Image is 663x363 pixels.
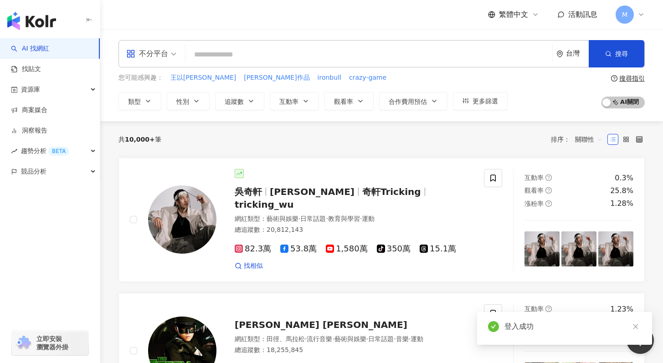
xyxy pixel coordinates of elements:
a: 洞察報告 [11,126,47,135]
button: 性別 [167,92,210,110]
div: 1.23% [610,304,633,314]
div: 25.8% [610,186,633,196]
span: · [298,215,300,222]
span: 互動率 [524,174,544,181]
button: 更多篩選 [453,92,508,110]
a: 找貼文 [11,65,41,74]
span: · [360,215,362,222]
div: 總追蹤數 ： 20,812,143 [235,225,473,235]
span: 日常話題 [368,335,394,343]
span: question-circle [545,306,552,312]
span: crazy-game [349,73,386,82]
span: 觀看率 [524,187,544,194]
span: · [305,335,307,343]
a: searchAI 找網紅 [11,44,49,53]
span: 互動率 [279,98,298,105]
a: 商案媒合 [11,106,47,115]
span: 吳奇軒 [235,186,262,197]
span: 奇軒Tricking [362,186,421,197]
span: 您可能感興趣： [118,73,163,82]
span: appstore [126,49,135,58]
span: check-circle [488,321,499,332]
img: post-image [598,231,633,266]
span: 追蹤數 [225,98,244,105]
span: 立即安裝 瀏覽器外掛 [36,335,68,351]
div: 不分平台 [126,46,168,61]
span: 活動訊息 [568,10,597,19]
span: · [409,335,411,343]
span: environment [556,51,563,57]
span: [PERSON_NAME] [270,186,355,197]
img: post-image [561,231,596,266]
span: 教育與學習 [328,215,360,222]
span: 運動 [362,215,375,222]
span: 漲粉率 [524,200,544,207]
span: 田徑、馬拉松 [267,335,305,343]
span: 流行音樂 [307,335,332,343]
span: · [394,335,396,343]
button: 互動率 [270,92,319,110]
div: 共 筆 [118,136,161,143]
span: 15.1萬 [420,244,456,254]
span: · [326,215,328,222]
span: 趨勢分析 [21,141,69,161]
span: 王以[PERSON_NAME] [170,73,236,82]
div: 網紅類型 ： [235,215,473,224]
span: 類型 [128,98,141,105]
span: tricking_wu [235,199,294,210]
span: · [366,335,368,343]
span: [PERSON_NAME]作品 [244,73,309,82]
button: 搜尋 [589,40,644,67]
a: 找相似 [235,261,263,271]
span: 10,000+ [125,136,155,143]
span: 繁體中文 [499,10,528,20]
span: 53.8萬 [280,244,317,254]
span: 藝術與娛樂 [267,215,298,222]
span: question-circle [545,187,552,194]
div: 1.28% [610,199,633,209]
span: ironbull [318,73,341,82]
span: 1,580萬 [326,244,368,254]
span: M [622,10,627,20]
span: question-circle [611,75,617,82]
span: · [332,335,334,343]
span: 搜尋 [615,50,628,57]
div: 0.3% [615,173,633,183]
span: 性別 [176,98,189,105]
img: chrome extension [15,336,32,350]
button: crazy-game [349,73,387,83]
button: 追蹤數 [215,92,264,110]
span: 找相似 [244,261,263,271]
span: close [632,323,639,330]
button: ironbull [317,73,342,83]
button: 觀看率 [324,92,374,110]
div: 網紅類型 ： [235,335,473,344]
div: 總追蹤數 ： 18,255,845 [235,346,473,355]
div: 搜尋指引 [619,75,645,82]
div: 登入成功 [504,321,641,332]
img: KOL Avatar [148,185,216,254]
span: 合作費用預估 [389,98,427,105]
div: 排序： [551,132,607,147]
span: 競品分析 [21,161,46,182]
button: 類型 [118,92,161,110]
span: 82.3萬 [235,244,271,254]
span: 藝術與娛樂 [334,335,366,343]
button: 合作費用預估 [379,92,447,110]
div: BETA [48,147,69,156]
img: post-image [524,231,560,266]
span: 更多篩選 [473,97,498,105]
a: KOL Avatar吳奇軒[PERSON_NAME]奇軒Trickingtricking_wu網紅類型：藝術與娛樂·日常話題·教育與學習·運動總追蹤數：20,812,14382.3萬53.8萬1... [118,158,645,282]
button: 王以[PERSON_NAME] [170,73,236,83]
button: [PERSON_NAME]作品 [243,73,310,83]
span: 資源庫 [21,79,40,100]
span: 350萬 [377,244,411,254]
span: 互動率 [524,305,544,312]
span: 音樂 [396,335,409,343]
span: question-circle [545,200,552,207]
span: 關聯性 [575,132,602,147]
span: 日常話題 [300,215,326,222]
span: 運動 [411,335,423,343]
span: [PERSON_NAME] [PERSON_NAME] [235,319,407,330]
span: question-circle [545,174,552,181]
